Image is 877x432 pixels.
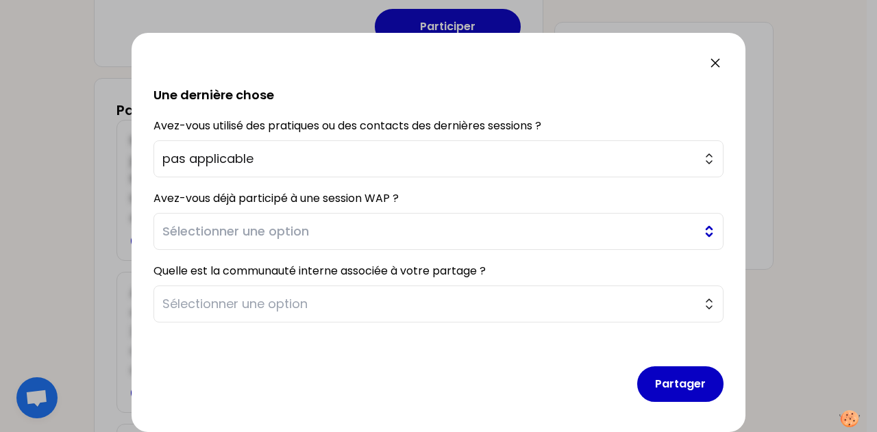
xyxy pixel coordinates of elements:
label: Avez-vous déjà participé à une session WAP ? [153,190,399,206]
span: pas applicable [162,149,695,168]
button: Partager [637,366,724,402]
button: pas applicable [153,140,724,177]
button: Sélectionner une option [153,285,724,322]
span: Sélectionner une option [162,294,695,314]
label: Quelle est la communauté interne associée à votre partage ? [153,263,486,279]
button: Sélectionner une option [153,213,724,250]
label: Avez-vous utilisé des pratiques ou des contacts des dernières sessions ? [153,118,541,134]
span: Sélectionner une option [162,222,695,241]
h2: Une dernière chose [153,64,724,105]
